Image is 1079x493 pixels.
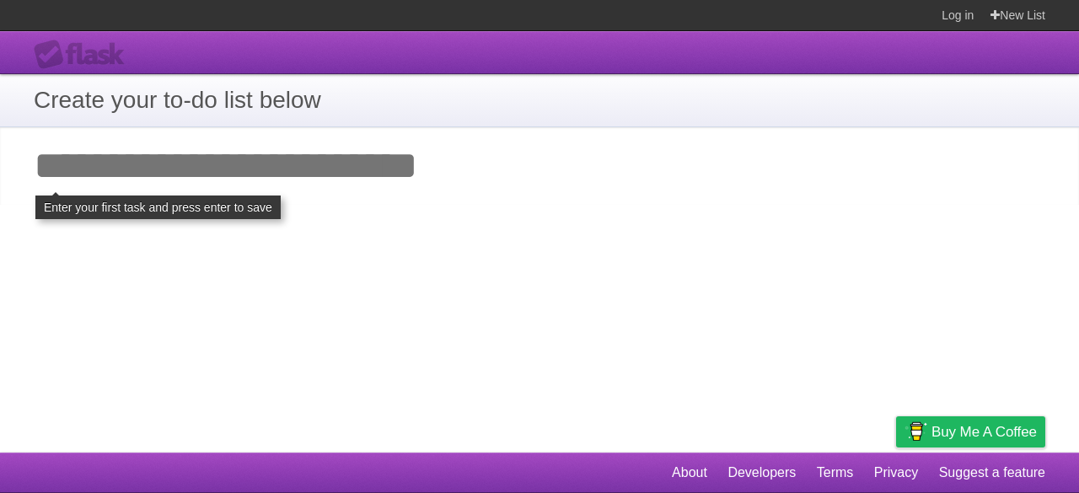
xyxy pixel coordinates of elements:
[905,417,927,446] img: Buy me a coffee
[939,457,1045,489] a: Suggest a feature
[34,40,135,70] div: Flask
[931,417,1037,447] span: Buy me a coffee
[817,457,854,489] a: Terms
[34,83,1045,118] h1: Create your to-do list below
[874,457,918,489] a: Privacy
[896,416,1045,447] a: Buy me a coffee
[727,457,796,489] a: Developers
[672,457,707,489] a: About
